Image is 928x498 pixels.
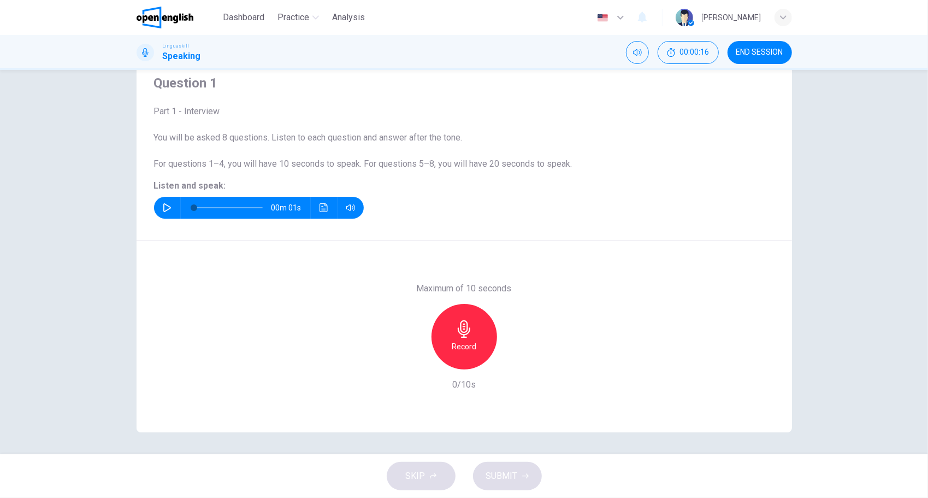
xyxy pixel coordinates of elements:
span: 00:00:16 [680,48,710,57]
button: Click to see the audio transcription [315,197,333,219]
span: 00m 01s [271,197,310,219]
h6: Record [452,340,476,353]
img: Profile picture [676,9,693,26]
span: END SESSION [736,48,783,57]
button: Analysis [328,8,369,27]
button: END SESSION [728,41,792,64]
span: Analysis [332,11,365,24]
div: Hide [658,41,719,64]
button: Dashboard [218,8,269,27]
img: en [596,14,610,22]
span: Practice [277,11,309,24]
span: Dashboard [223,11,264,24]
div: Mute [626,41,649,64]
h6: 0/10s [452,378,476,391]
span: Listen and speak: [154,180,226,191]
button: Practice [273,8,323,27]
div: [PERSON_NAME] [702,11,761,24]
h4: Question 1 [154,74,775,92]
span: You will be asked 8 questions. Listen to each question and answer after the tone. [154,132,463,143]
span: Linguaskill [163,42,190,50]
button: Record [432,304,497,370]
h1: Speaking [163,50,201,63]
button: 00:00:16 [658,41,719,64]
span: For questions 1–4, you will have 10 seconds to speak. For questions 5–8, you will have 20 seconds... [154,159,572,169]
h6: Maximum of 10 seconds [417,282,512,295]
span: Part 1 - Interview [154,106,220,116]
a: OpenEnglish logo [137,7,219,28]
img: OpenEnglish logo [137,7,194,28]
